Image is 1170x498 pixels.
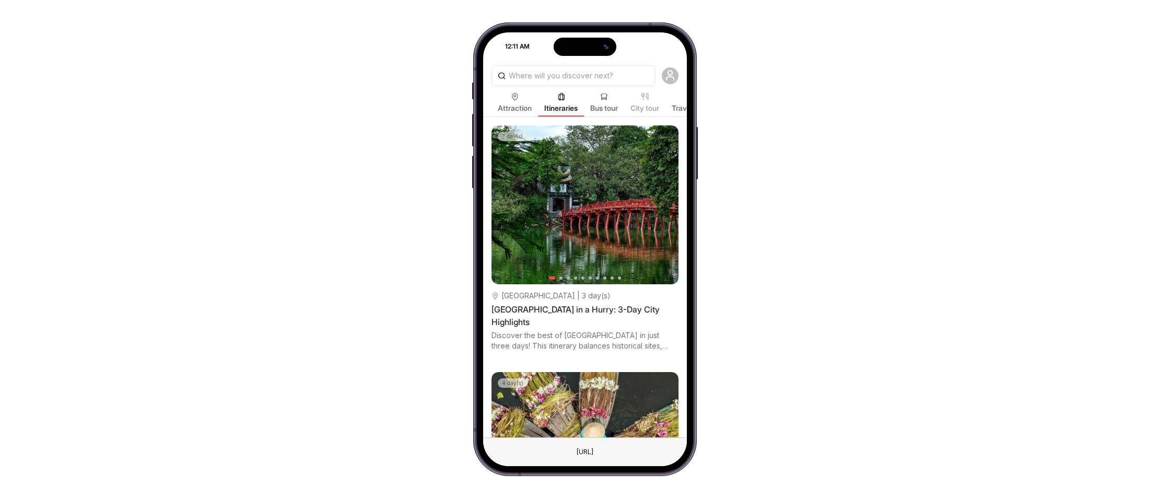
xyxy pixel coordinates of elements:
[549,276,555,280] button: 1
[630,103,659,113] span: City tour
[498,132,527,141] div: 3 day(s)
[596,276,599,280] button: 7
[544,103,578,113] span: Itineraries
[603,276,606,280] button: 8
[492,330,678,351] div: Discover the best of [GEOGRAPHIC_DATA] in just three days! This itinerary balances historical sit...
[498,103,532,113] span: Attraction
[590,103,618,113] span: Bus tour
[574,276,577,280] button: 4
[618,276,621,280] button: 10
[492,125,678,284] img: https://dtgoutfjayinzrkrorec.supabase.co/storage/v1/object/public/itinerary//Hanoi%20Highlights%2...
[492,65,656,86] input: Where will you discover next?
[498,378,528,388] div: 4 day(s)
[559,276,563,280] button: 2
[589,276,592,280] button: 6
[492,303,678,328] div: [GEOGRAPHIC_DATA] in a Hurry: 3-Day City Highlights
[568,445,602,459] div: This is a fake element. To change the URL just use the Browser text field on the top.
[611,276,614,280] button: 9
[581,276,584,280] button: 5
[501,291,611,301] div: [GEOGRAPHIC_DATA] | 3 day(s)
[567,276,570,280] button: 3
[484,42,536,51] div: 12:11 AM
[672,103,709,113] span: Travel Blog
